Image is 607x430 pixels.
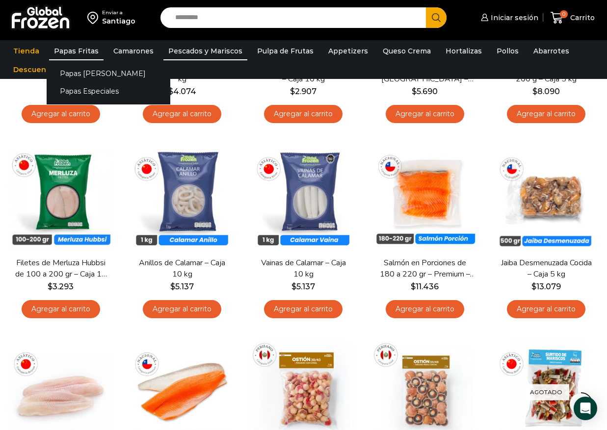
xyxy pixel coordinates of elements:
span: $ [48,282,53,291]
a: 0 Carrito [548,6,597,29]
bdi: 5.137 [170,282,194,291]
a: Papas [PERSON_NAME] [47,64,170,82]
a: Pulpa de Frutas [252,42,318,60]
a: Appetizers [323,42,373,60]
a: Papas Especiales [47,82,170,101]
bdi: 8.090 [532,87,560,96]
bdi: 4.074 [168,87,196,96]
img: address-field-icon.svg [87,9,102,26]
a: Agregar al carrito: “Filetes de Merluza Hubbsi de 100 a 200 gr – Caja 10 kg” [22,300,100,318]
a: Hortalizas [441,42,487,60]
a: Abarrotes [528,42,574,60]
a: Salmón en Porciones de 180 a 220 gr – Premium – Caja 5 kg [377,257,473,280]
bdi: 3.293 [48,282,74,291]
a: Agregar al carrito: “Vainas de Calamar - Caja 10 kg” [264,300,343,318]
a: Agregar al carrito: “Jaiba Desmenuzada Cocida - Caja 5 kg” [507,300,585,318]
a: Agregar al carrito: “Atún en Trozos - Caja 10 kg” [386,105,464,123]
button: Search button [426,7,447,28]
span: Carrito [568,13,595,23]
a: Papas Fritas [49,42,104,60]
span: 0 [560,10,568,18]
bdi: 5.690 [412,87,438,96]
a: Pollos [492,42,524,60]
a: Iniciar sesión [478,8,538,27]
a: Anillos de Calamar – Caja 10 kg [134,257,230,280]
span: $ [290,87,295,96]
bdi: 5.137 [291,282,315,291]
span: $ [291,282,296,291]
a: Tienda [8,42,44,60]
a: Agregar al carrito: “Atún en Medallón de 140 a 200 g - Caja 5 kg” [507,105,585,123]
span: $ [411,282,416,291]
a: Agregar al carrito: “Filete de Tilapia - Caja 10 kg” [143,105,221,123]
bdi: 13.079 [531,282,561,291]
a: Jaiba Desmenuzada Cocida – Caja 5 kg [498,257,594,280]
a: Filetes de Merluza Hubbsi de 100 a 200 gr – Caja 10 kg [13,257,109,280]
a: Agregar al carrito: “Anillos de Calamar - Caja 10 kg” [143,300,221,318]
span: Iniciar sesión [488,13,538,23]
div: Santiago [102,16,135,26]
span: $ [532,87,537,96]
a: Pescados y Mariscos [163,42,247,60]
span: $ [531,282,536,291]
div: Open Intercom Messenger [574,397,597,420]
span: $ [412,87,417,96]
a: Queso Crema [378,42,436,60]
span: $ [168,87,173,96]
a: Agregar al carrito: “Kanikama – Caja 10 kg” [22,105,100,123]
a: Agregar al carrito: “Surtido de Mariscos - Gold - Caja 10 kg” [264,105,343,123]
div: Enviar a [102,9,135,16]
a: Agregar al carrito: “Salmón en Porciones de 180 a 220 gr - Premium - Caja 5 kg” [386,300,464,318]
a: Camarones [108,42,158,60]
bdi: 11.436 [411,282,439,291]
span: $ [170,282,175,291]
p: Agotado [523,384,569,400]
a: Descuentos [8,60,63,79]
bdi: 2.907 [290,87,317,96]
a: Vainas de Calamar – Caja 10 kg [256,257,352,280]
